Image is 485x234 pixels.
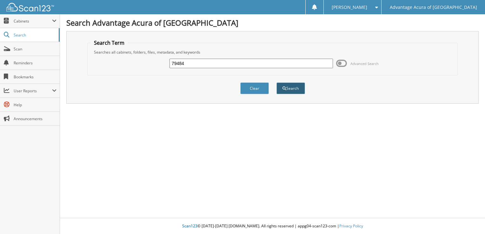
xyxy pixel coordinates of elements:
span: User Reports [14,88,52,94]
span: Bookmarks [14,74,56,80]
legend: Search Term [91,39,128,46]
button: Search [276,82,305,94]
span: Announcements [14,116,56,121]
span: [PERSON_NAME] [332,5,367,9]
span: Advantage Acura of [GEOGRAPHIC_DATA] [390,5,477,9]
span: Help [14,102,56,107]
span: Scan123 [182,223,197,229]
img: scan123-logo-white.svg [6,3,54,11]
span: Advanced Search [350,61,379,66]
span: Reminders [14,60,56,66]
h1: Search Advantage Acura of [GEOGRAPHIC_DATA] [66,17,479,28]
div: Searches all cabinets, folders, files, metadata, and keywords [91,49,454,55]
div: © [DATE]-[DATE] [DOMAIN_NAME]. All rights reserved | appg04-scan123-com | [60,218,485,234]
span: Search [14,32,56,38]
a: Privacy Policy [339,223,363,229]
span: Scan [14,46,56,52]
iframe: Chat Widget [453,204,485,234]
button: Clear [240,82,269,94]
span: Cabinets [14,18,52,24]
